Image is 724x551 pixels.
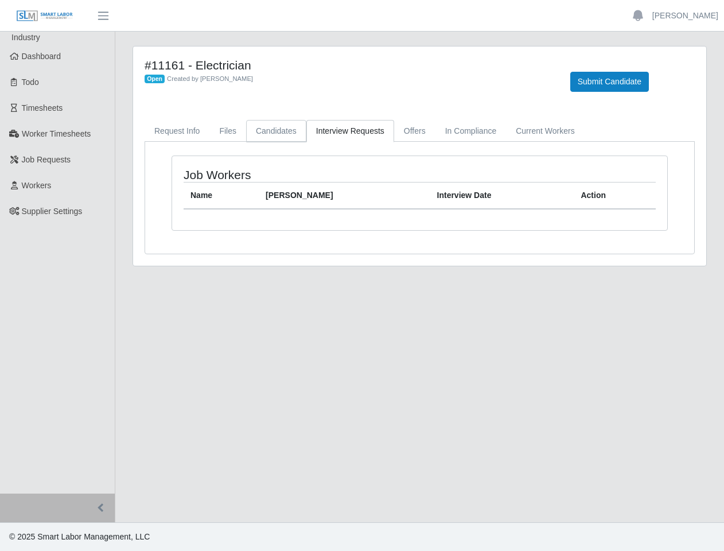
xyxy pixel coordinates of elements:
[435,120,507,142] a: In Compliance
[22,52,61,61] span: Dashboard
[246,120,306,142] a: Candidates
[306,120,394,142] a: Interview Requests
[570,72,649,92] button: Submit Candidate
[22,77,39,87] span: Todo
[394,120,435,142] a: Offers
[184,168,370,182] h4: Job Workers
[22,155,71,164] span: Job Requests
[574,183,656,209] th: Action
[652,10,718,22] a: [PERSON_NAME]
[16,10,73,22] img: SLM Logo
[22,181,52,190] span: Workers
[22,103,63,112] span: Timesheets
[167,75,253,82] span: Created by [PERSON_NAME]
[11,33,40,42] span: Industry
[506,120,584,142] a: Current Workers
[145,58,553,72] h4: #11161 - Electrician
[145,120,209,142] a: Request Info
[259,183,430,209] th: [PERSON_NAME]
[22,207,83,216] span: Supplier Settings
[22,129,91,138] span: Worker Timesheets
[145,75,165,84] span: Open
[209,120,246,142] a: Files
[184,183,259,209] th: Name
[430,183,574,209] th: Interview Date
[9,532,150,541] span: © 2025 Smart Labor Management, LLC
